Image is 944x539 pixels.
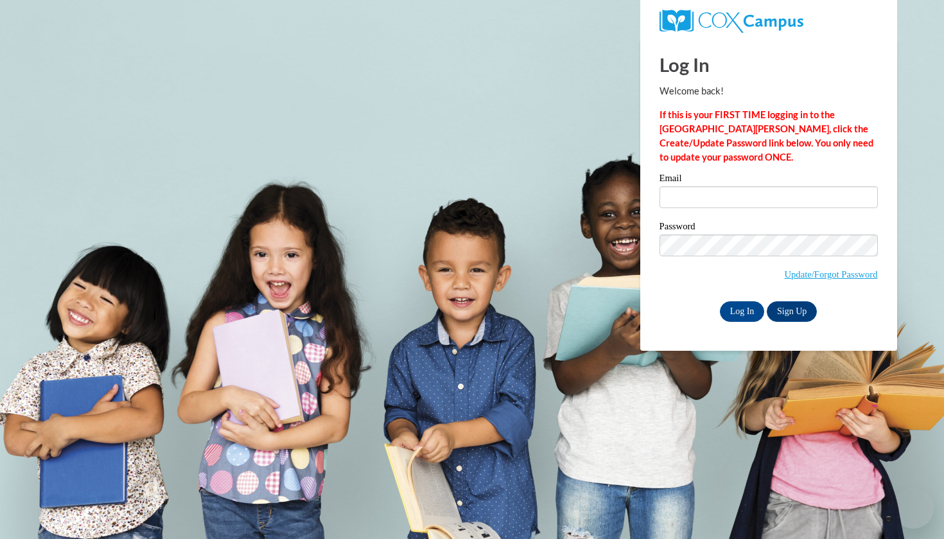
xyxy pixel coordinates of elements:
label: Password [660,222,878,234]
strong: If this is your FIRST TIME logging in to the [GEOGRAPHIC_DATA][PERSON_NAME], click the Create/Upd... [660,109,873,163]
a: Update/Forgot Password [784,269,877,279]
label: Email [660,173,878,186]
a: Sign Up [767,301,817,322]
a: COX Campus [660,10,878,33]
p: Welcome back! [660,84,878,98]
h1: Log In [660,51,878,78]
iframe: Button to launch messaging window [893,488,934,529]
input: Log In [720,301,765,322]
img: COX Campus [660,10,803,33]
